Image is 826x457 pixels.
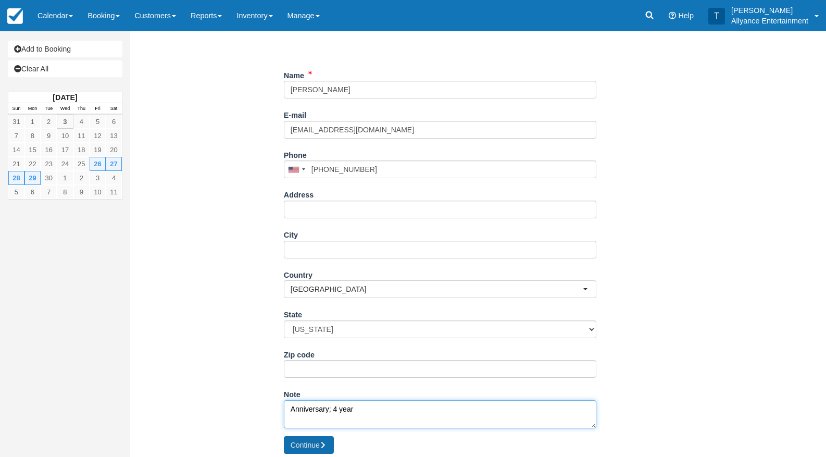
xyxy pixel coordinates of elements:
[24,115,41,129] a: 1
[90,171,106,185] a: 3
[41,157,57,171] a: 23
[284,146,307,161] label: Phone
[24,157,41,171] a: 22
[41,129,57,143] a: 9
[8,115,24,129] a: 31
[24,171,41,185] a: 29
[106,143,122,157] a: 20
[73,103,90,115] th: Thu
[8,60,122,77] a: Clear All
[41,103,57,115] th: Tue
[57,185,73,199] a: 8
[284,161,308,178] div: United States: +1
[90,157,106,171] a: 26
[90,143,106,157] a: 19
[24,185,41,199] a: 6
[24,129,41,143] a: 8
[53,93,77,102] strong: [DATE]
[57,103,73,115] th: Wed
[669,12,676,19] i: Help
[106,157,122,171] a: 27
[8,103,24,115] th: Sun
[73,115,90,129] a: 4
[284,266,312,281] label: Country
[291,284,583,294] span: [GEOGRAPHIC_DATA]
[73,185,90,199] a: 9
[284,436,334,454] button: Continue
[106,115,122,129] a: 6
[24,143,41,157] a: 15
[24,103,41,115] th: Mon
[284,106,306,121] label: E-mail
[731,16,808,26] p: Allyance Entertainment
[8,157,24,171] a: 21
[731,5,808,16] p: [PERSON_NAME]
[708,8,725,24] div: T
[90,185,106,199] a: 10
[8,171,24,185] a: 28
[106,103,122,115] th: Sat
[57,171,73,185] a: 1
[8,185,24,199] a: 5
[284,226,298,241] label: City
[90,103,106,115] th: Fri
[284,186,314,201] label: Address
[106,185,122,199] a: 11
[41,185,57,199] a: 7
[678,11,694,20] span: Help
[8,129,24,143] a: 7
[106,129,122,143] a: 13
[90,115,106,129] a: 5
[73,171,90,185] a: 2
[73,157,90,171] a: 25
[57,129,73,143] a: 10
[7,8,23,24] img: checkfront-main-nav-mini-logo.png
[57,143,73,157] a: 17
[284,306,302,320] label: State
[41,143,57,157] a: 16
[90,129,106,143] a: 12
[57,157,73,171] a: 24
[57,115,73,129] a: 3
[41,115,57,129] a: 2
[284,67,304,81] label: Name
[73,143,90,157] a: 18
[284,386,301,400] label: Note
[284,280,596,298] button: [GEOGRAPHIC_DATA]
[8,41,122,57] a: Add to Booking
[106,171,122,185] a: 4
[41,171,57,185] a: 30
[284,346,315,361] label: Zip code
[8,143,24,157] a: 14
[73,129,90,143] a: 11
